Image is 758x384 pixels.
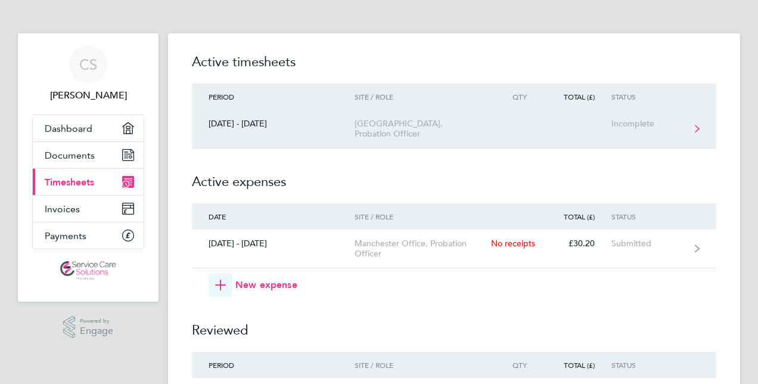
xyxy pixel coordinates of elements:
[209,360,234,370] span: Period
[209,92,234,101] span: Period
[611,212,685,221] div: Status
[611,239,685,249] div: Submitted
[355,361,491,369] div: Site / Role
[32,88,144,103] span: Catherine Shearman
[32,261,144,280] a: Go to home page
[80,316,113,326] span: Powered by
[355,239,491,259] div: Manchester Office, Probation Officer
[543,361,611,369] div: Total (£)
[45,176,94,188] span: Timesheets
[611,361,685,369] div: Status
[192,230,716,268] a: [DATE] - [DATE]Manchester Office, Probation OfficerNo receipts£30.20Submitted
[192,110,716,148] a: [DATE] - [DATE][GEOGRAPHIC_DATA], Probation OfficerIncomplete
[60,261,116,280] img: servicecare-logo-retina.png
[80,326,113,336] span: Engage
[192,119,355,129] div: [DATE] - [DATE]
[192,239,355,249] div: [DATE] - [DATE]
[235,278,297,292] span: New expense
[611,92,685,101] div: Status
[192,212,355,221] div: Date
[32,45,144,103] a: CS[PERSON_NAME]
[33,169,144,195] a: Timesheets
[491,92,543,101] div: Qty
[33,142,144,168] a: Documents
[192,52,716,83] h2: Active timesheets
[543,239,611,249] div: £30.20
[33,222,144,249] a: Payments
[543,212,611,221] div: Total (£)
[45,123,92,134] span: Dashboard
[45,203,80,215] span: Invoices
[33,115,144,141] a: Dashboard
[63,316,114,339] a: Powered byEngage
[18,33,159,302] nav: Main navigation
[355,212,491,221] div: Site / Role
[611,119,685,129] div: Incomplete
[491,361,543,369] div: Qty
[45,150,95,161] span: Documents
[543,92,611,101] div: Total (£)
[355,119,491,139] div: [GEOGRAPHIC_DATA], Probation Officer
[192,148,716,203] h2: Active expenses
[209,273,297,297] button: New expense
[192,297,716,352] h2: Reviewed
[355,92,491,101] div: Site / Role
[79,57,97,72] span: CS
[45,230,86,241] span: Payments
[33,196,144,222] a: Invoices
[491,239,543,249] div: No receipts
